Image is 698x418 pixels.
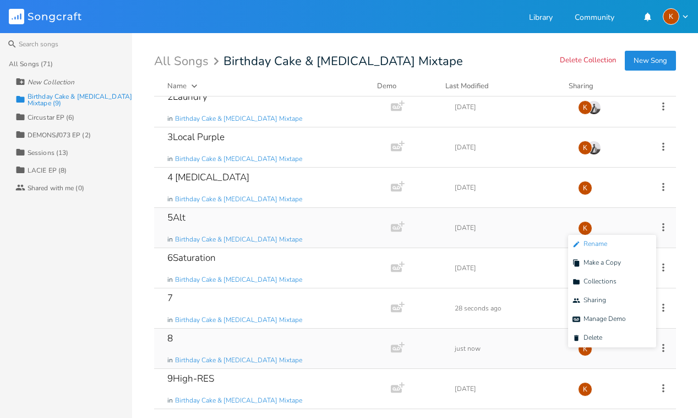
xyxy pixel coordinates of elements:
div: LACIE EP (8) [28,167,67,174]
button: Name [167,81,364,92]
span: Birthday Cake & [MEDICAL_DATA] Mixtape [175,315,302,325]
div: All Songs (71) [9,61,53,67]
img: Costa Tzoytzoyrakos [587,141,601,155]
span: Birthday Cake & [MEDICAL_DATA] Mixtape [223,55,463,67]
span: in [167,114,173,124]
span: Birthday Cake & [MEDICAL_DATA] Mixtape [175,195,302,204]
div: Birthday Cake & [MEDICAL_DATA] Mixtape (9) [28,93,132,106]
div: Shared with me (0) [28,185,84,191]
div: 7 [167,293,173,303]
div: Last Modified [445,81,489,91]
a: Library [529,14,553,23]
div: Circustar EP (6) [28,114,75,121]
button: Delete Collection [560,56,616,66]
span: Sharing [572,297,606,304]
div: New Collection [28,79,74,85]
span: Rename [572,240,607,248]
div: Kat [578,141,592,155]
span: in [167,275,173,285]
span: Birthday Cake & [MEDICAL_DATA] Mixtape [175,396,302,405]
div: Kat [578,382,592,396]
span: in [167,235,173,244]
div: [DATE] [455,224,565,231]
span: Birthday Cake & [MEDICAL_DATA] Mixtape [175,154,302,164]
div: 6Saturation [167,253,216,262]
div: 5Alt [167,213,186,222]
button: New Song [625,51,676,71]
span: Make a Copy [572,259,621,267]
div: 9High-RES [167,374,214,383]
div: 8 [167,334,173,343]
span: Birthday Cake & [MEDICAL_DATA] Mixtape [175,356,302,365]
span: in [167,356,173,365]
div: [DATE] [455,104,565,110]
div: All Songs [154,56,222,67]
div: Sharing [569,81,635,92]
span: Manage Demo [572,315,626,323]
div: [DATE] [455,184,565,191]
div: 4 [MEDICAL_DATA] [167,173,249,182]
span: Birthday Cake & [MEDICAL_DATA] Mixtape [175,275,302,285]
span: Birthday Cake & [MEDICAL_DATA] Mixtape [175,235,302,244]
span: in [167,195,173,204]
img: Costa Tzoytzoyrakos [587,100,601,115]
div: 28 seconds ago [455,305,565,312]
button: K [663,8,689,25]
div: 2Laundry [167,92,208,101]
a: Community [575,14,614,23]
div: Kat [578,342,592,356]
span: Collections [572,278,617,286]
div: 3Local Purple [167,132,225,142]
span: in [167,154,173,164]
div: Kat [578,100,592,115]
span: in [167,396,173,405]
span: Delete [572,334,602,342]
span: in [167,315,173,325]
button: Last Modified [445,81,555,92]
div: Kat [578,221,592,235]
div: [DATE] [455,385,565,392]
div: Kat [578,181,592,195]
div: [DATE] [455,144,565,151]
div: [DATE] [455,265,565,271]
div: just now [455,345,565,352]
div: Kat [663,8,679,25]
div: Sessions (13) [28,149,68,156]
div: DEMONS//073 EP (2) [28,132,91,138]
div: Demo [377,81,432,92]
span: Birthday Cake & [MEDICAL_DATA] Mixtape [175,114,302,124]
div: Name [167,81,187,91]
